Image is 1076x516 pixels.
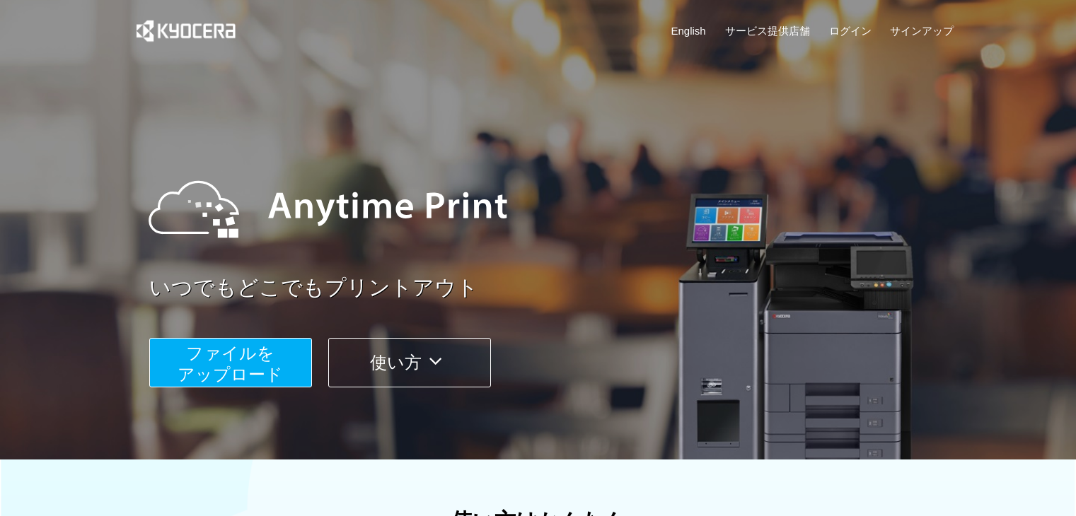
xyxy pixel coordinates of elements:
[328,338,491,387] button: 使い方
[149,273,963,303] a: いつでもどこでもプリントアウト
[671,23,706,38] a: English
[178,344,283,384] span: ファイルを ​​アップロード
[725,23,810,38] a: サービス提供店舗
[890,23,954,38] a: サインアップ
[829,23,872,38] a: ログイン
[149,338,312,387] button: ファイルを​​アップロード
